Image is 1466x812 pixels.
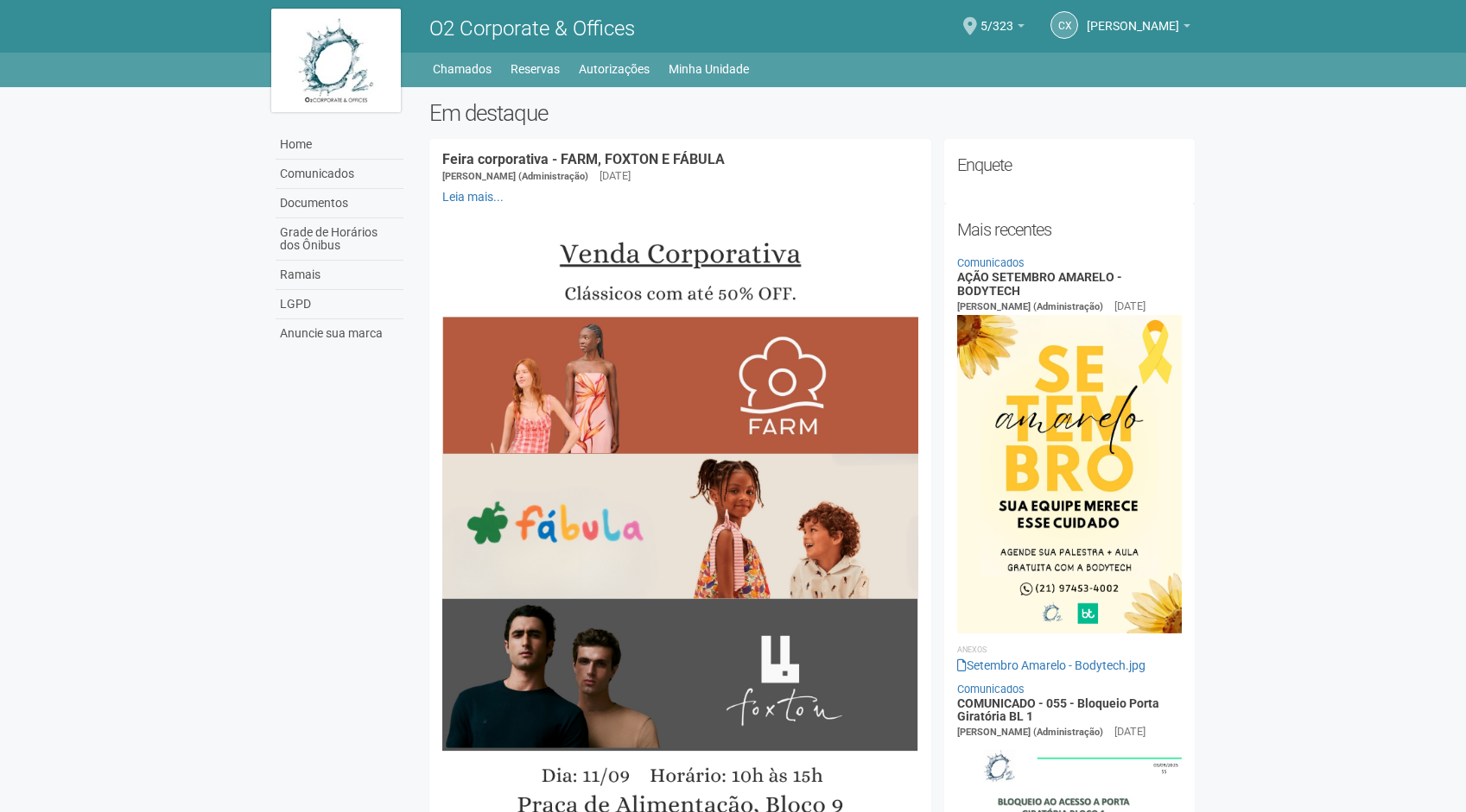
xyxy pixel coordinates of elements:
a: Feira corporativa - FARM, FOXTON E FÁBULA [442,151,725,167]
a: Grade de Horários dos Ônibus [276,218,403,261]
a: Home [276,130,403,160]
div: [DATE] [600,168,631,184]
a: 5/323 [981,22,1025,35]
a: Documentos [276,189,403,218]
a: Comunicados [957,256,1025,269]
a: Comunicados [957,683,1025,696]
a: LGPD [276,290,403,319]
div: [DATE] [1114,299,1146,314]
a: Minha Unidade [669,57,749,81]
span: 5/323 [981,3,1013,33]
a: Leia mais... [442,190,504,204]
span: [PERSON_NAME] (Administração) [957,727,1103,738]
div: [DATE] [1114,724,1146,740]
a: Autorizações [579,57,650,81]
a: Chamados [433,57,492,81]
a: Anuncie sua marca [276,319,403,348]
span: O2 Corporate & Offices [429,16,635,41]
a: Comunicados [276,160,403,189]
a: AÇÃO SETEMBRO AMARELO - BODYTECH [957,270,1122,297]
span: chen xian guan [1087,3,1179,33]
span: [PERSON_NAME] (Administração) [957,301,1103,312]
a: COMUNICADO - 055 - Bloqueio Porta Giratória BL 1 [957,696,1159,723]
a: cx [1050,11,1078,39]
a: [PERSON_NAME] [1087,22,1190,35]
span: [PERSON_NAME] (Administração) [442,171,588,182]
a: Ramais [276,261,403,290]
img: Setembro%20Amarelo%20-%20Bodytech.jpg [957,315,1183,633]
img: logo.jpg [271,9,401,112]
a: Setembro Amarelo - Bodytech.jpg [957,658,1146,672]
a: Reservas [511,57,560,81]
h2: Em destaque [429,100,1196,126]
h2: Enquete [957,152,1183,178]
li: Anexos [957,642,1183,658]
h2: Mais recentes [957,217,1183,242]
